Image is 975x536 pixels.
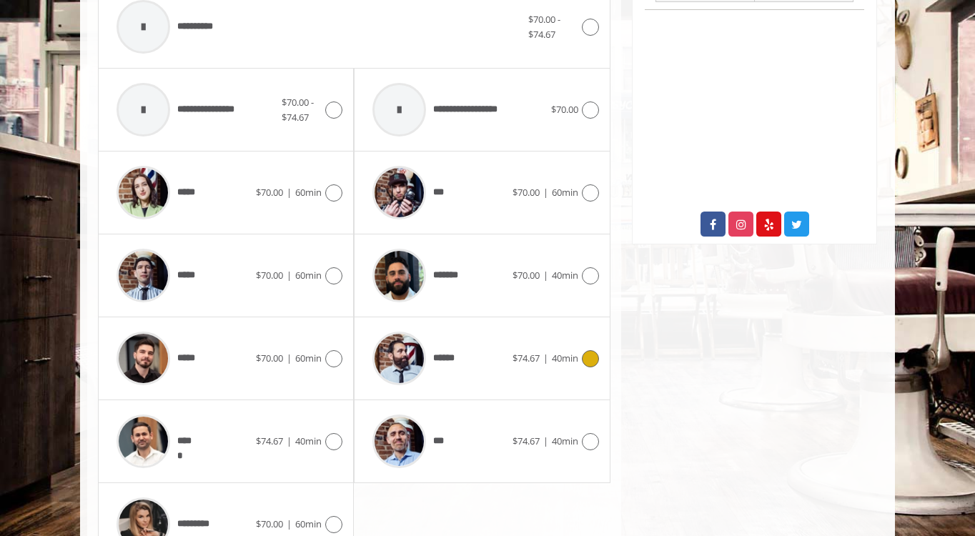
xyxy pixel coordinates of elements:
span: 40min [552,352,578,364]
span: $70.00 - $74.67 [282,96,314,124]
span: $74.67 [513,435,540,447]
span: 60min [295,352,322,364]
span: 40min [552,269,578,282]
span: 40min [295,435,322,447]
span: | [543,186,548,199]
span: $74.67 [256,435,283,447]
span: | [543,352,548,364]
span: 60min [295,517,322,530]
span: $70.00 [513,269,540,282]
span: | [287,352,292,364]
span: 60min [295,186,322,199]
span: $70.00 [513,186,540,199]
span: $70.00 [256,352,283,364]
span: | [287,269,292,282]
span: | [287,186,292,199]
span: $70.00 - $74.67 [528,13,560,41]
span: $70.00 [256,517,283,530]
span: $70.00 [551,103,578,116]
span: | [543,269,548,282]
span: | [287,517,292,530]
span: $70.00 [256,186,283,199]
span: $74.67 [513,352,540,364]
span: | [543,435,548,447]
span: | [287,435,292,447]
span: 60min [552,186,578,199]
span: $70.00 [256,269,283,282]
span: 60min [295,269,322,282]
span: 40min [552,435,578,447]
